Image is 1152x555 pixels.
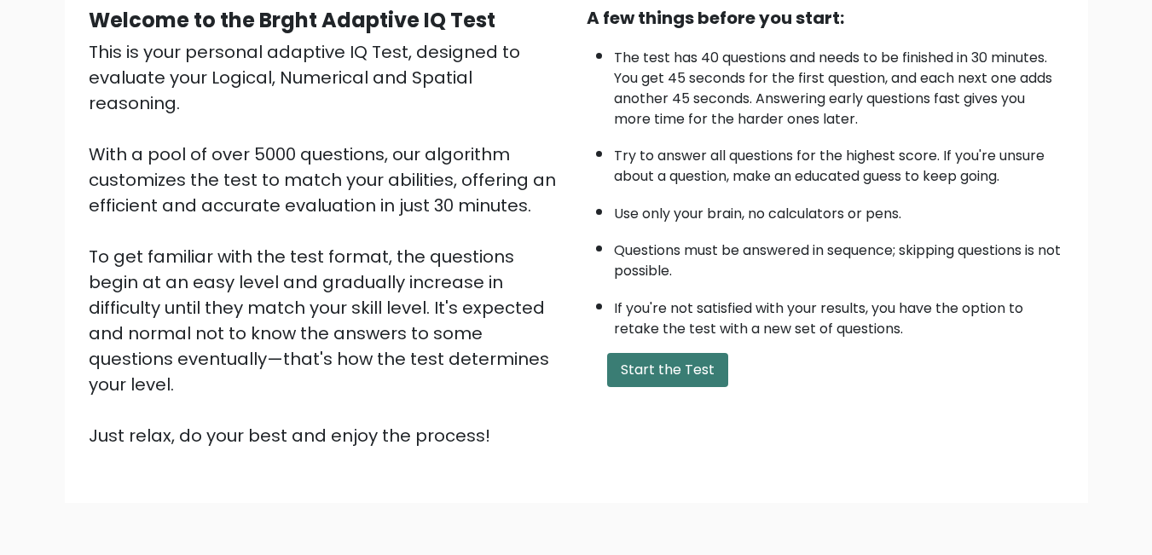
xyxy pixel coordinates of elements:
li: Use only your brain, no calculators or pens. [614,195,1064,224]
li: Try to answer all questions for the highest score. If you're unsure about a question, make an edu... [614,137,1064,187]
li: Questions must be answered in sequence; skipping questions is not possible. [614,232,1064,281]
div: A few things before you start: [587,5,1064,31]
li: The test has 40 questions and needs to be finished in 30 minutes. You get 45 seconds for the firs... [614,39,1064,130]
li: If you're not satisfied with your results, you have the option to retake the test with a new set ... [614,290,1064,339]
div: This is your personal adaptive IQ Test, designed to evaluate your Logical, Numerical and Spatial ... [89,39,566,448]
button: Start the Test [607,353,728,387]
b: Welcome to the Brght Adaptive IQ Test [89,6,495,34]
